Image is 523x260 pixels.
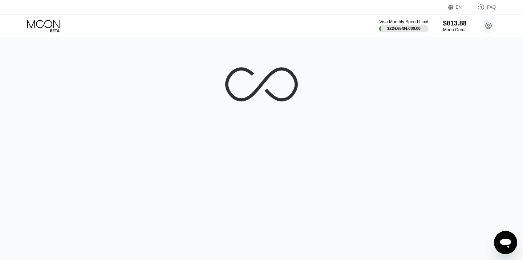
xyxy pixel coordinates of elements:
div: Visa Monthly Spend Limit$224.65/$4,000.00 [379,19,428,32]
div: $224.65 / $4,000.00 [387,26,421,31]
div: $813.88 [443,20,467,27]
div: EN [456,5,462,10]
div: $813.88Moon Credit [443,20,467,32]
div: FAQ [487,5,496,10]
div: Moon Credit [443,27,467,32]
iframe: Bouton de lancement de la fenêtre de messagerie [494,231,517,254]
div: EN [448,4,470,11]
div: Visa Monthly Spend Limit [379,19,428,24]
div: FAQ [470,4,496,11]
